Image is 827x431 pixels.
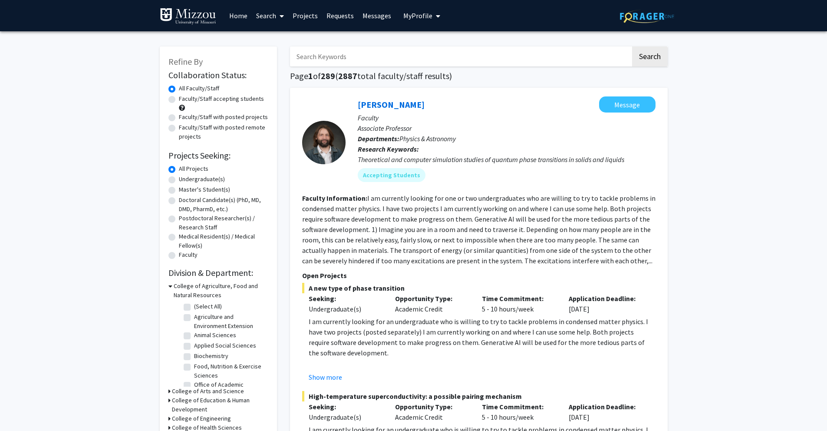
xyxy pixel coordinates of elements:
span: High-temperature superconductivity: a possible pairing mechanism [302,391,656,401]
label: All Faculty/Staff [179,84,219,93]
p: Opportunity Type: [395,293,469,304]
p: Associate Professor [358,123,656,133]
div: 5 - 10 hours/week [475,401,562,422]
p: Time Commitment: [482,293,556,304]
label: Doctoral Candidate(s) (PhD, MD, DMD, PharmD, etc.) [179,196,268,214]
a: Search [252,0,288,31]
h1: Page of ( total faculty/staff results) [290,71,668,81]
b: Faculty Information: [302,194,367,202]
label: Master's Student(s) [179,185,230,194]
h3: College of Engineering [172,414,231,423]
p: Application Deadline: [569,401,642,412]
span: My Profile [403,11,432,20]
p: Seeking: [309,293,382,304]
div: Academic Credit [389,401,475,422]
h2: Division & Department: [168,268,268,278]
label: Undergraduate(s) [179,175,225,184]
label: Faculty [179,250,198,259]
h3: College of Arts and Science [172,387,244,396]
a: [PERSON_NAME] [358,99,425,110]
b: Research Keywords: [358,145,419,153]
p: Open Projects [302,270,656,281]
p: I am currently looking for an undergraduate who is willing to try to tackle problems in condensed... [309,316,656,358]
p: Opportunity Type: [395,401,469,412]
label: Agriculture and Environment Extension [194,312,266,331]
div: Undergraduate(s) [309,412,382,422]
mat-chip: Accepting Students [358,168,425,182]
span: 2887 [338,70,357,81]
a: Home [225,0,252,31]
h2: Collaboration Status: [168,70,268,80]
span: Refine By [168,56,203,67]
span: 1 [308,70,313,81]
img: ForagerOne Logo [620,10,674,23]
p: Time Commitment: [482,401,556,412]
button: Message Wouter Montfrooij [599,96,656,113]
h3: College of Education & Human Development [172,396,268,414]
div: [DATE] [562,401,649,422]
label: Postdoctoral Researcher(s) / Research Staff [179,214,268,232]
div: [DATE] [562,293,649,314]
div: Academic Credit [389,293,475,314]
div: 5 - 10 hours/week [475,293,562,314]
label: Biochemistry [194,351,228,361]
b: Departments: [358,134,399,143]
a: Messages [358,0,395,31]
span: A new type of phase transition [302,283,656,293]
p: Faculty [358,113,656,123]
label: Medical Resident(s) / Medical Fellow(s) [179,232,268,250]
iframe: Chat [7,392,37,424]
button: Show more [309,372,342,382]
span: 289 [321,70,335,81]
div: Undergraduate(s) [309,304,382,314]
label: Faculty/Staff with posted remote projects [179,123,268,141]
h2: Projects Seeking: [168,150,268,161]
label: Animal Sciences [194,331,236,340]
button: Search [632,46,668,66]
input: Search Keywords [290,46,631,66]
span: Physics & Astronomy [399,134,456,143]
div: Theoretical and computer simulation studies of quantum phase transitions in solids and liquids [358,154,656,165]
label: Faculty/Staff accepting students [179,94,264,103]
label: Faculty/Staff with posted projects [179,113,268,122]
a: Requests [322,0,358,31]
label: Applied Social Sciences [194,341,256,350]
h3: College of Agriculture, Food and Natural Resources [174,282,268,300]
label: All Projects [179,164,208,173]
label: (Select All) [194,302,222,311]
p: Application Deadline: [569,293,642,304]
fg-read-more: I am currently looking for one or two undergraduates who are willing to try to tackle problems in... [302,194,656,265]
img: University of Missouri Logo [160,8,216,25]
a: Projects [288,0,322,31]
label: Food, Nutrition & Exercise Sciences [194,362,266,380]
p: Seeking: [309,401,382,412]
label: Office of Academic Programs [194,380,266,398]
